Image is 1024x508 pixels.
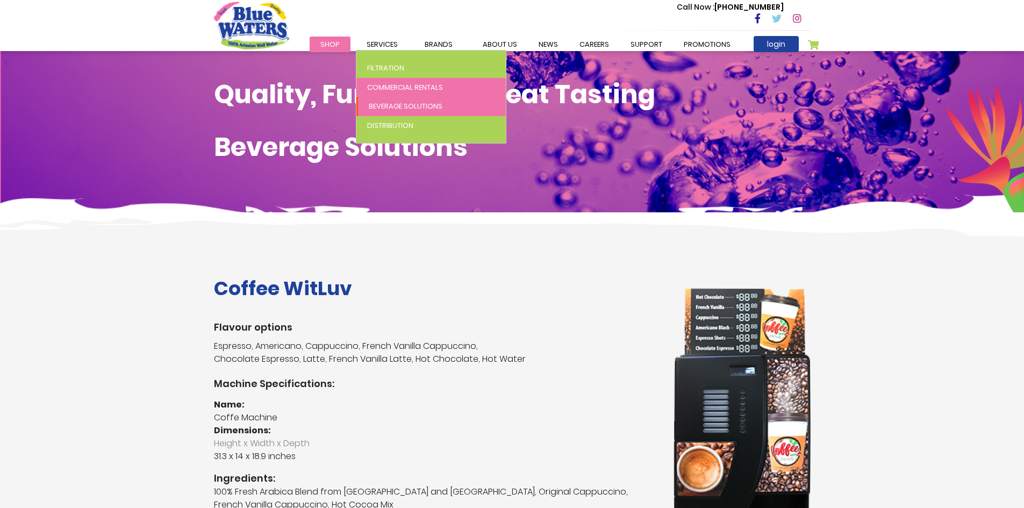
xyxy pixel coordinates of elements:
[214,277,657,300] h1: Coffee WitLuv
[214,378,657,390] h3: Machine Specifications:
[367,82,443,92] span: Commercial Rentals
[620,37,673,52] a: support
[214,132,811,163] h1: Beverage Solutions
[367,120,413,131] span: Distribution
[569,37,620,52] a: careers
[214,2,289,49] a: store logo
[214,340,657,366] p: Espresso, Americano, Cappuccino, French Vanilla Cappuccino, Chocolate Espresso, Latte, French Van...
[754,36,799,52] a: login
[214,424,271,437] strong: Dimensions:
[367,63,404,73] span: Filtration
[214,79,811,110] h1: Quality, Functional, Great Tasting
[214,321,657,333] h3: Flavour options
[214,437,657,463] p: 31.3 x 14 x 18.9 inches
[677,2,714,12] span: Call Now :
[367,39,398,49] span: Services
[214,471,657,485] strong: Ingredients:
[673,37,741,52] a: Promotions
[214,411,657,424] p: Coffe Machine
[369,101,442,111] span: Beverage Solutions
[472,37,528,52] a: about us
[677,2,784,13] p: [PHONE_NUMBER]
[528,37,569,52] a: News
[320,39,340,49] span: Shop
[214,398,245,411] strong: Name:
[214,437,657,450] span: Height x Width x Depth
[425,39,453,49] span: Brands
